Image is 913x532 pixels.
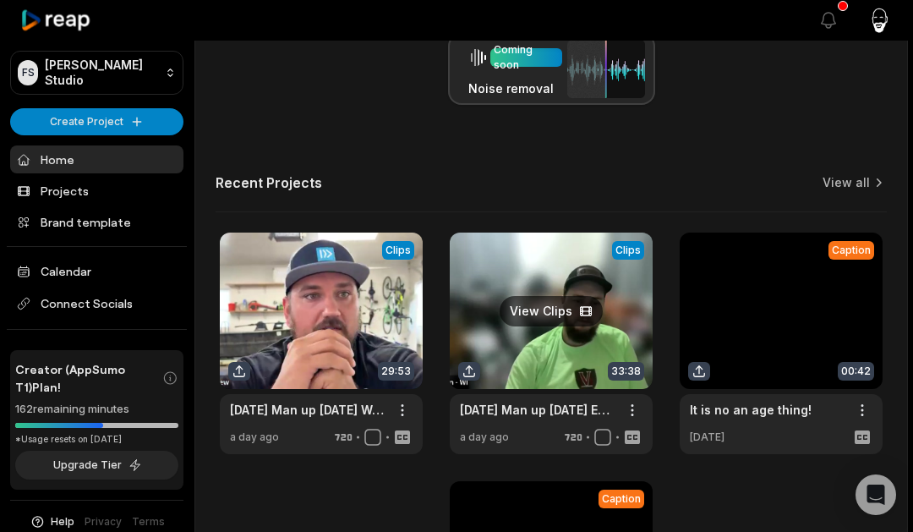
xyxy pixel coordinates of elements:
[85,514,122,529] a: Privacy
[10,145,183,173] a: Home
[132,514,165,529] a: Terms
[45,58,158,88] p: [PERSON_NAME] Studio
[823,174,870,191] a: View all
[30,514,74,529] button: Help
[18,60,38,85] div: FS
[15,401,178,418] div: 162 remaining minutes
[216,174,322,191] h2: Recent Projects
[494,42,559,73] div: Coming soon
[10,257,183,285] a: Calendar
[468,80,562,97] h3: Noise removal
[690,401,812,419] a: It is no an age thing!
[10,177,183,205] a: Projects
[51,514,74,529] span: Help
[460,401,615,419] a: [DATE] Man up [DATE] East Coast with [PERSON_NAME]
[15,433,178,446] div: *Usage resets on [DATE]
[15,360,162,396] span: Creator (AppSumo T1) Plan!
[567,40,645,98] img: noise_removal.png
[15,451,178,480] button: Upgrade Tier
[856,474,896,515] div: Open Intercom Messenger
[10,208,183,236] a: Brand template
[10,288,183,319] span: Connect Socials
[230,401,385,419] a: [DATE] Man up [DATE] West Coast with [PERSON_NAME]
[10,108,183,135] button: Create Project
